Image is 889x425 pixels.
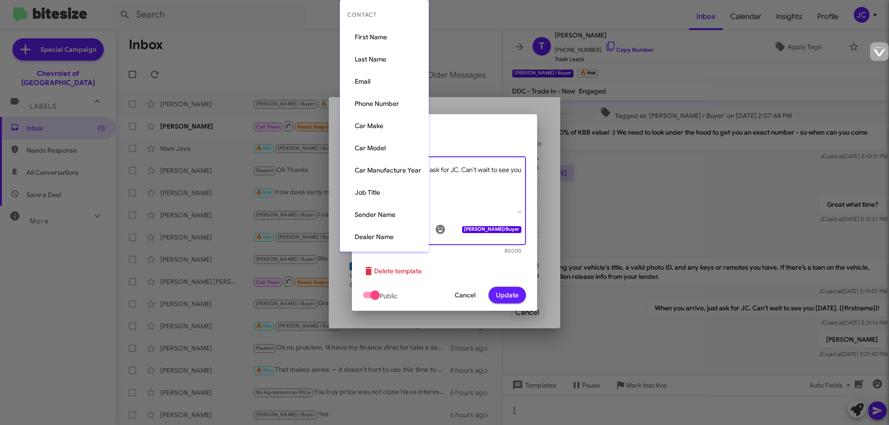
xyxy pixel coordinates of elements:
[340,226,429,248] button: Dealer Name
[340,26,429,48] button: First Name
[340,115,429,137] button: Car Make
[340,4,429,26] span: Contact
[340,48,429,70] button: Last Name
[340,181,429,203] button: Job Title
[340,203,429,226] button: Sender Name
[340,137,429,159] button: Car Model
[340,70,429,92] button: Email
[340,92,429,115] button: Phone Number
[340,159,429,181] button: Car Manufacture Year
